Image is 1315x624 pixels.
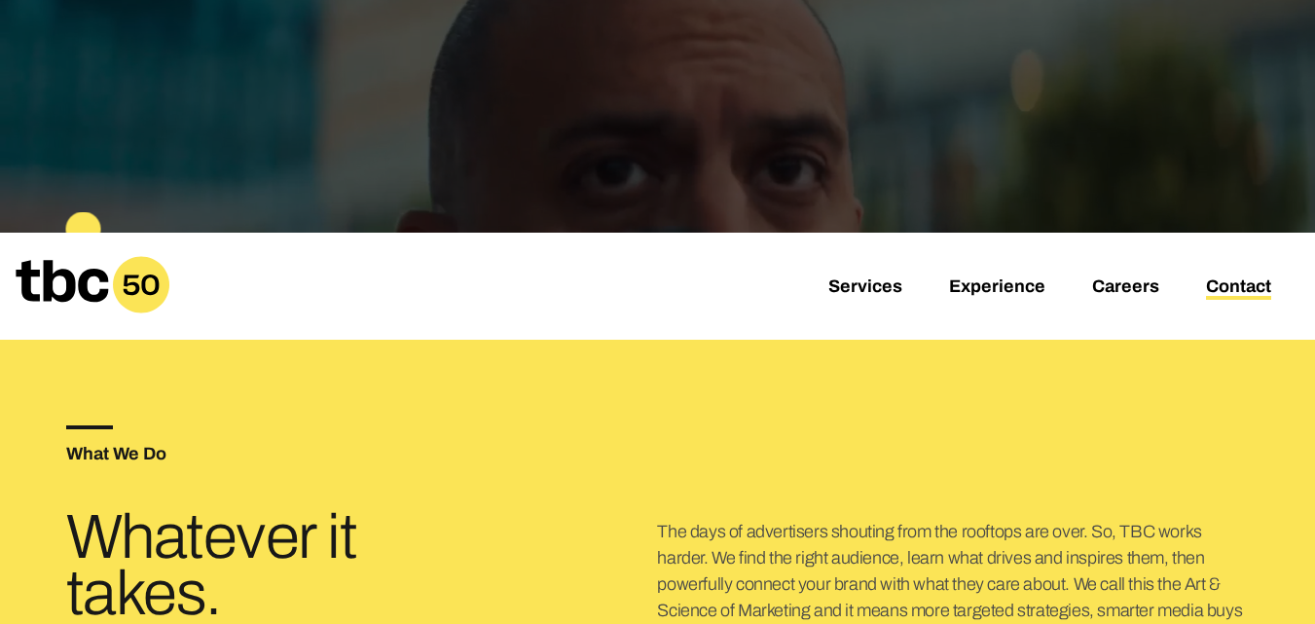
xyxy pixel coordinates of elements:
[66,509,460,622] h3: Whatever it takes.
[1092,276,1159,300] a: Careers
[828,276,902,300] a: Services
[949,276,1045,300] a: Experience
[16,300,169,320] a: Home
[1206,276,1271,300] a: Contact
[66,445,658,462] h5: What We Do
